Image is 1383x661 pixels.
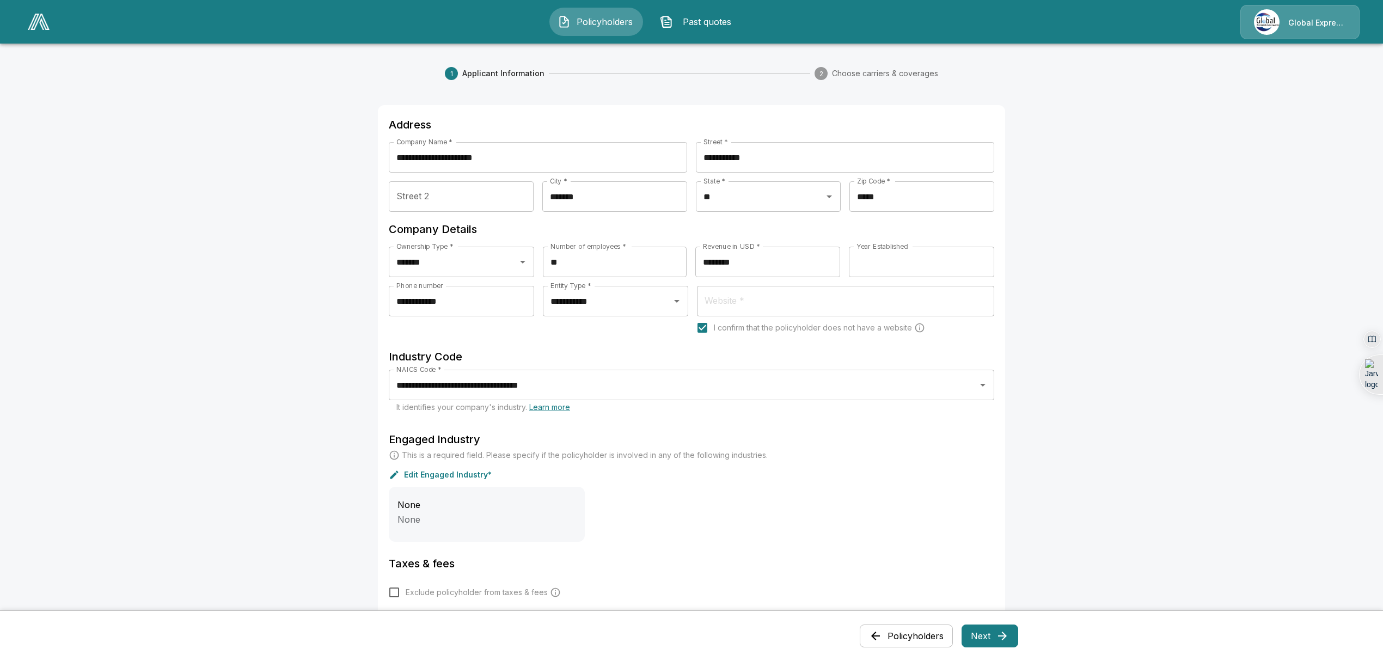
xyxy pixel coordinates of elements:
button: Policyholders [860,625,953,647]
span: Exclude policyholder from taxes & fees [406,587,548,598]
a: Learn more [529,402,570,412]
p: Edit Engaged Industry* [404,471,492,479]
h6: Company Details [389,221,994,238]
label: Ownership Type * [396,242,453,251]
text: 1 [450,70,453,78]
label: Number of employees * [550,242,626,251]
a: Agency IconGlobal Express Underwriters [1240,5,1360,39]
label: Entity Type * [550,281,591,290]
h6: Industry Code [389,348,994,365]
button: Open [975,377,990,393]
h6: Address [389,116,994,133]
label: Phone number [396,281,443,290]
label: Street * [703,137,728,146]
span: Applicant Information [462,68,544,79]
label: Company Name * [396,137,452,146]
span: I confirm that the policyholder does not have a website [714,322,912,333]
span: None [397,514,420,525]
span: Policyholders [575,15,635,28]
label: Revenue in USD * [703,242,760,251]
button: Past quotes IconPast quotes [652,8,745,36]
h6: Engaged Industry [389,431,994,448]
button: Policyholders IconPolicyholders [549,8,643,36]
p: This is a required field. Please specify if the policyholder is involved in any of the following ... [402,450,768,461]
label: City * [550,176,567,186]
p: Global Express Underwriters [1288,17,1346,28]
label: NAICS Code * [396,365,442,374]
label: Year Established [856,242,908,251]
span: Past quotes [677,15,737,28]
button: Open [515,254,530,270]
span: None [397,499,420,510]
button: Next [962,625,1018,647]
img: Past quotes Icon [660,15,673,28]
svg: Carriers run a cyber security scan on the policyholders' websites. Please enter a website wheneve... [914,322,925,333]
span: It identifies your company's industry. [396,402,570,412]
label: State * [703,176,725,186]
img: AA Logo [28,14,50,30]
img: Agency Icon [1254,9,1280,35]
img: Policyholders Icon [558,15,571,28]
svg: Carrier and processing fees will still be applied [550,587,561,598]
text: 2 [819,70,823,78]
button: Open [669,293,684,309]
h6: Taxes & fees [389,555,994,572]
button: Open [822,189,837,204]
label: Zip Code * [857,176,890,186]
span: Choose carriers & coverages [832,68,938,79]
